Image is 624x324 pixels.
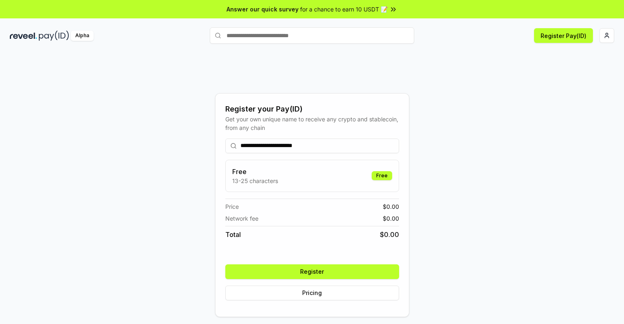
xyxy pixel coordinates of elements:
[225,264,399,279] button: Register
[232,167,278,177] h3: Free
[534,28,593,43] button: Register Pay(ID)
[71,31,94,41] div: Alpha
[225,115,399,132] div: Get your own unique name to receive any crypto and stablecoin, from any chain
[300,5,388,13] span: for a chance to earn 10 USDT 📝
[225,214,258,223] span: Network fee
[372,171,392,180] div: Free
[225,286,399,300] button: Pricing
[225,103,399,115] div: Register your Pay(ID)
[383,214,399,223] span: $ 0.00
[225,230,241,239] span: Total
[227,5,299,13] span: Answer our quick survey
[225,202,239,211] span: Price
[10,31,37,41] img: reveel_dark
[39,31,69,41] img: pay_id
[232,177,278,185] p: 13-25 characters
[380,230,399,239] span: $ 0.00
[383,202,399,211] span: $ 0.00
